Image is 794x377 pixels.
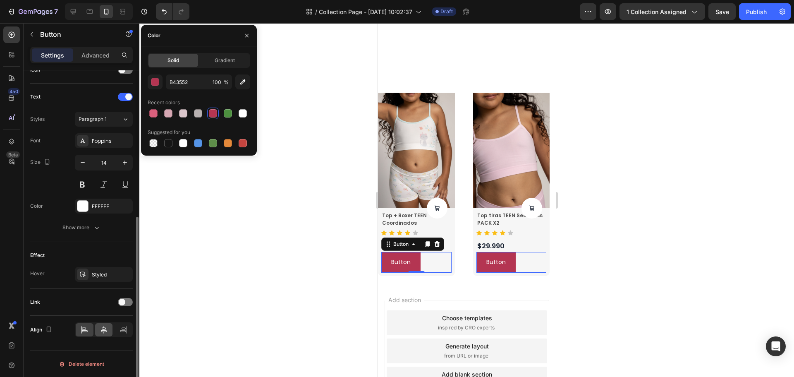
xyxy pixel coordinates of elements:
[156,3,189,20] div: Undo/Redo
[6,151,20,158] div: Beta
[92,271,131,279] div: Styled
[41,51,64,60] p: Settings
[148,32,160,39] div: Color
[319,7,412,16] span: Collection Page - [DATE] 10:02:37
[746,7,767,16] div: Publish
[81,51,110,60] p: Advanced
[315,7,317,16] span: /
[30,115,45,123] div: Styles
[30,270,45,277] div: Hover
[766,336,786,356] div: Open Intercom Messenger
[708,3,736,20] button: Save
[8,88,20,95] div: 450
[30,157,52,168] div: Size
[148,129,190,136] div: Suggested for you
[148,99,180,106] div: Recent colors
[715,8,729,15] span: Save
[64,347,114,355] div: Add blank section
[30,137,41,144] div: Font
[30,202,43,210] div: Color
[30,252,45,259] div: Effect
[30,358,133,371] button: Delete element
[30,324,54,336] div: Align
[224,79,229,86] span: %
[40,29,110,39] p: Button
[3,3,62,20] button: 7
[79,115,107,123] span: Paragraph 1
[166,74,209,89] input: Eg: FFFFFF
[30,220,133,235] button: Show more
[92,203,131,210] div: FFFFFF
[92,137,131,145] div: Poppins
[167,57,179,64] span: Solid
[75,112,133,127] button: Paragraph 1
[215,57,235,64] span: Gradient
[619,3,705,20] button: 1 collection assigned
[378,23,556,377] iframe: Design area
[30,93,41,101] div: Text
[627,7,686,16] span: 1 collection assigned
[62,223,101,232] div: Show more
[739,3,774,20] button: Publish
[54,7,58,17] p: 7
[59,359,104,369] div: Delete element
[440,8,453,15] span: Draft
[30,298,40,306] div: Link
